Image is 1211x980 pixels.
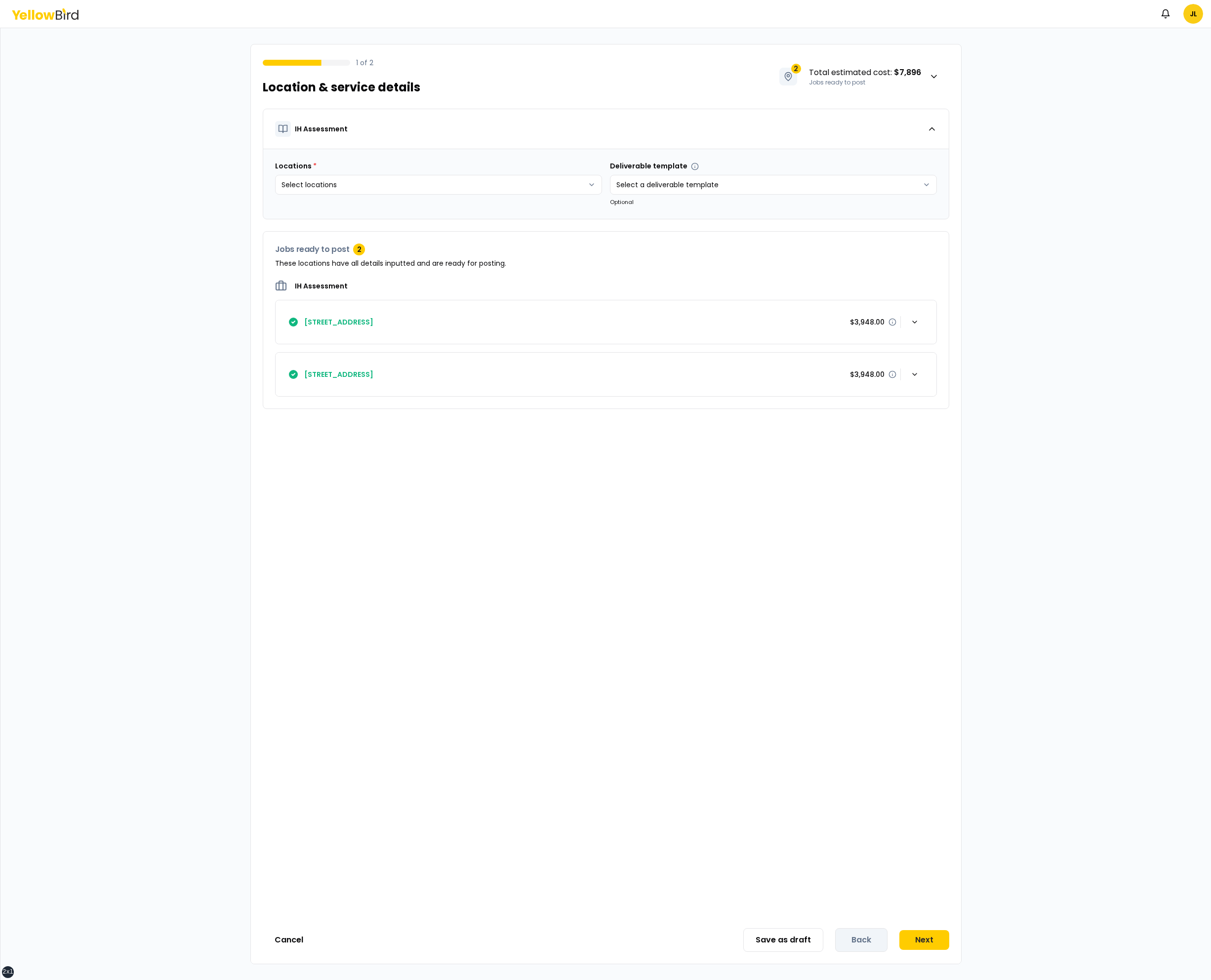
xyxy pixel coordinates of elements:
button: Select a deliverable template [610,175,937,195]
h3: Jobs ready to post [275,244,937,255]
button: Next [899,930,949,950]
span: 2 [791,64,801,74]
h4: [STREET_ADDRESS] [304,369,373,379]
small: Optional [610,198,634,206]
button: Save as draft [743,928,823,952]
p: $3,948.00 [850,369,885,379]
p: $3,948.00 [850,317,885,327]
button: [STREET_ADDRESS]$3,948.00 [276,300,936,344]
p: 1 of 2 [356,58,373,68]
h2: IH Assessment [295,281,348,291]
span: Jobs ready to post [809,79,865,86]
button: IH Assessment [263,109,949,149]
button: [STREET_ADDRESS]$3,948.00 [276,353,936,396]
strong: $7,896 [894,67,921,78]
span: Select a deliverable template [616,180,719,190]
p: IH Assessment [295,124,348,134]
div: 2 [353,244,365,255]
div: 2xl [2,968,13,976]
button: Select locations [275,175,602,195]
span: JL [1183,4,1203,24]
label: Deliverable template [610,161,699,171]
p: These locations have all details inputted and are ready for posting. [275,258,937,268]
h1: Location & service details [263,80,420,95]
span: Total estimated cost : [809,67,921,79]
button: Cancel [263,930,315,950]
h4: [STREET_ADDRESS] [304,317,373,327]
span: Select locations [282,180,337,190]
label: Locations [275,161,317,171]
div: IH Assessment [263,149,949,219]
button: 2Total estimated cost: $7,896Jobs ready to post [769,56,949,97]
